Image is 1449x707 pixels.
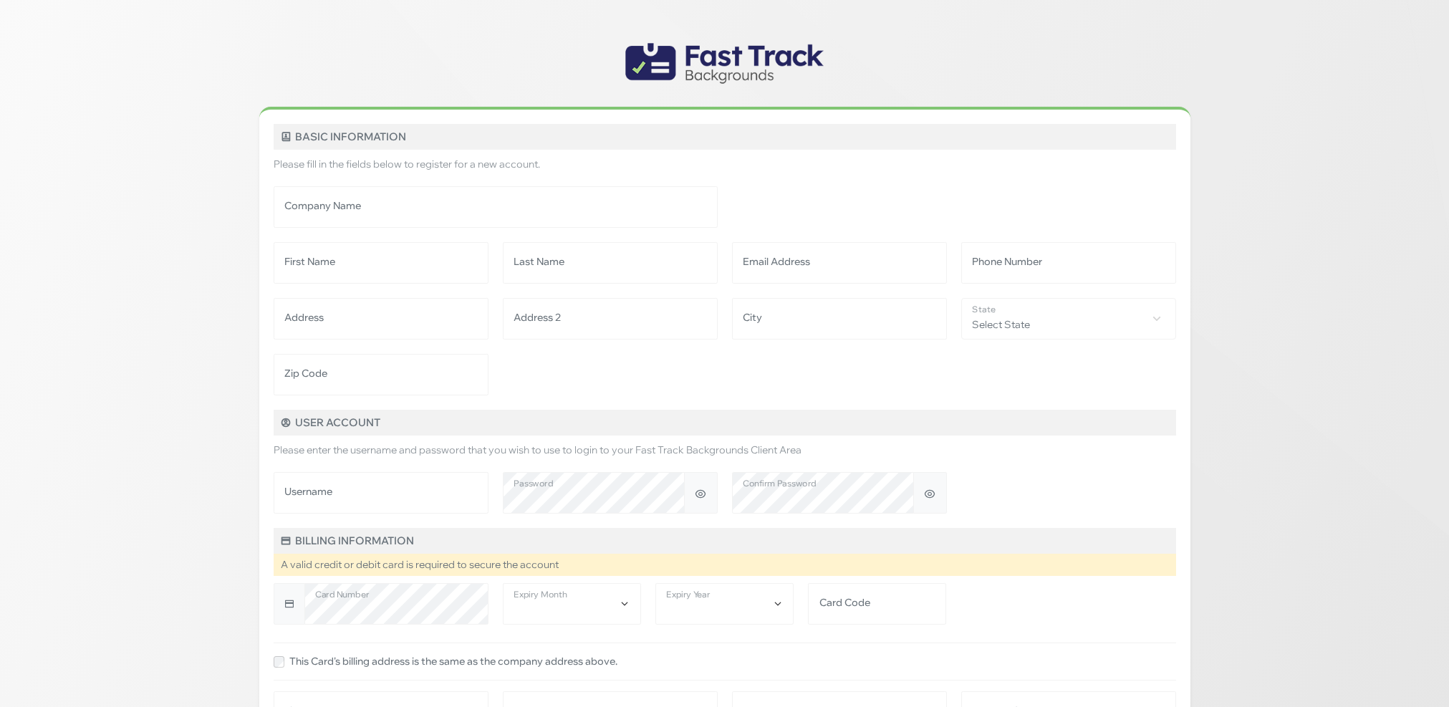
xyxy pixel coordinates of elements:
p: Please enter the username and password that you wish to use to login to your Fast Track Backgroun... [274,443,1176,458]
h5: Basic Information [274,124,1176,150]
h5: User Account [274,410,1176,436]
h5: Billing Information [274,528,1176,554]
label: This Card's billing address is the same as the company address above. [289,654,617,669]
span: Select State [961,298,1176,340]
p: Please fill in the fields below to register for a new account. [274,157,1176,172]
span: Select State [962,299,1175,337]
div: A valid credit or debit card is required to secure the account [274,554,1176,576]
